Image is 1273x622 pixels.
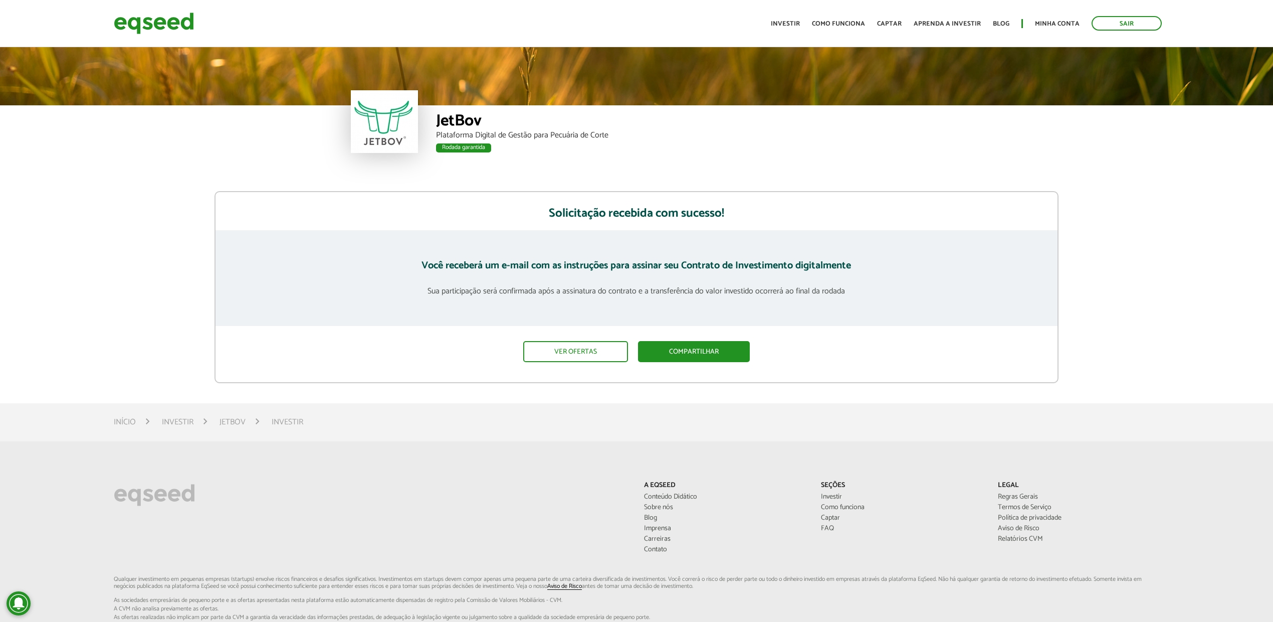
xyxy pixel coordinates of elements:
[644,504,806,511] a: Sobre nós
[998,482,1160,490] p: Legal
[914,21,981,27] a: Aprenda a investir
[272,415,303,429] li: Investir
[114,10,194,37] img: EqSeed
[638,341,750,362] a: Compartilhar
[877,21,902,27] a: Captar
[998,536,1160,543] a: Relatórios CVM
[266,260,1007,271] h3: Você receberá um e-mail com as instruções para assinar seu Contrato de Investimento digitalmente
[436,113,922,131] div: JetBov
[266,286,1007,296] p: Sua participação será confirmada após a assinatura do contrato e a transferência do valor investi...
[998,515,1160,522] a: Política de privacidade
[114,418,136,426] a: Início
[547,583,582,590] a: Aviso de Risco
[114,614,1160,620] span: As ofertas realizadas não implicam por parte da CVM a garantia da veracidade das informações p...
[220,418,246,426] a: JetBov
[644,515,806,522] a: Blog
[436,131,922,139] div: Plataforma Digital de Gestão para Pecuária de Corte
[821,482,983,490] p: Seções
[114,606,1160,612] span: A CVM não analisa previamente as ofertas.
[523,341,628,362] a: Ver ofertas
[821,515,983,522] a: Captar
[993,21,1009,27] a: Blog
[216,192,1057,230] h2: Solicitação recebida com sucesso!
[821,494,983,501] a: Investir
[114,597,1160,603] span: As sociedades empresárias de pequeno porte e as ofertas apresentadas nesta plataforma estão aut...
[998,494,1160,501] a: Regras Gerais
[114,482,195,509] img: EqSeed Logo
[644,494,806,501] a: Conteúdo Didático
[821,525,983,532] a: FAQ
[644,536,806,543] a: Carreiras
[644,546,806,553] a: Contato
[1092,16,1162,31] a: Sair
[771,21,800,27] a: Investir
[998,525,1160,532] a: Aviso de Risco
[436,143,491,152] div: Rodada garantida
[821,504,983,511] a: Como funciona
[644,525,806,532] a: Imprensa
[162,418,193,426] a: Investir
[644,482,806,490] p: A EqSeed
[1035,21,1080,27] a: Minha conta
[812,21,865,27] a: Como funciona
[998,504,1160,511] a: Termos de Serviço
